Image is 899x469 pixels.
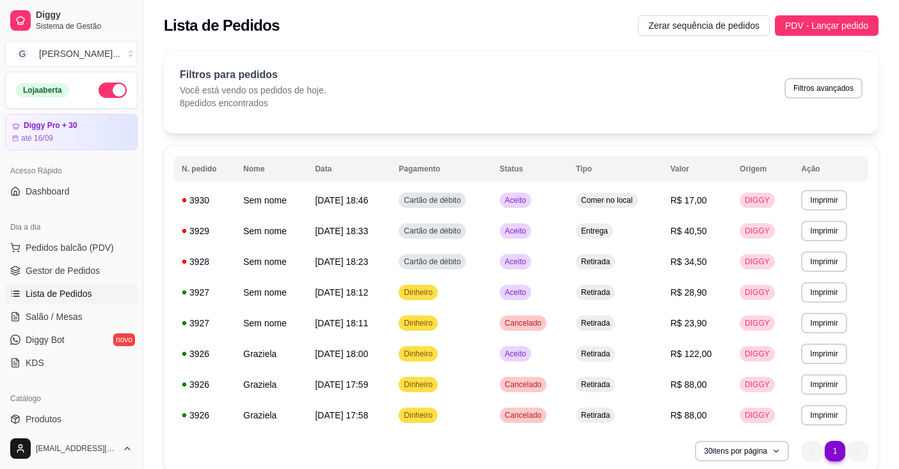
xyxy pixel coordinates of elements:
nav: pagination navigation [795,434,875,468]
span: DIGGY [742,410,772,420]
span: Lista de Pedidos [26,287,92,300]
a: Diggy Botnovo [5,330,138,350]
span: Sistema de Gestão [36,21,132,31]
a: DiggySistema de Gestão [5,5,138,36]
span: R$ 122,00 [671,349,712,359]
span: Retirada [578,379,612,390]
span: Dinheiro [401,349,435,359]
span: Cartão de débito [401,195,463,205]
span: R$ 34,50 [671,257,707,267]
span: Aceito [502,226,529,236]
td: Graziela [235,338,307,369]
span: Retirada [578,349,612,359]
span: [DATE] 18:12 [315,287,368,298]
p: Você está vendo os pedidos de hoje. [180,84,326,97]
span: DIGGY [742,318,772,328]
th: Data [307,156,391,182]
span: G [16,47,29,60]
div: 3926 [182,409,228,422]
span: DIGGY [742,257,772,267]
div: 3929 [182,225,228,237]
span: [DATE] 18:11 [315,318,368,328]
span: DIGGY [742,226,772,236]
th: Origem [732,156,793,182]
button: Imprimir [801,282,847,303]
span: Gestor de Pedidos [26,264,100,277]
h2: Lista de Pedidos [164,15,280,36]
button: 30itens por página [695,441,789,461]
span: Cancelado [502,379,544,390]
a: KDS [5,353,138,373]
span: [DATE] 18:23 [315,257,368,267]
th: Ação [793,156,868,182]
span: Pedidos balcão (PDV) [26,241,114,254]
span: [DATE] 17:58 [315,410,368,420]
span: Retirada [578,287,612,298]
button: Pedidos balcão (PDV) [5,237,138,258]
th: N. pedido [174,156,235,182]
span: PDV - Lançar pedido [785,19,868,33]
button: Zerar sequência de pedidos [638,15,770,36]
th: Valor [663,156,732,182]
span: Retirada [578,257,612,267]
a: Salão / Mesas [5,306,138,327]
span: [DATE] 18:46 [315,195,368,205]
span: Aceito [502,349,529,359]
div: 3927 [182,286,228,299]
a: Gestor de Pedidos [5,260,138,281]
span: Cancelado [502,318,544,328]
span: DIGGY [742,379,772,390]
span: Diggy Bot [26,333,65,346]
span: Retirada [578,410,612,420]
a: Diggy Pro + 30até 16/09 [5,114,138,150]
div: Loja aberta [16,83,69,97]
span: R$ 40,50 [671,226,707,236]
span: Dinheiro [401,287,435,298]
span: Cartão de débito [401,226,463,236]
span: Entrega [578,226,610,236]
button: PDV - Lançar pedido [775,15,879,36]
p: Filtros para pedidos [180,67,326,83]
a: Lista de Pedidos [5,283,138,304]
button: Alterar Status [99,83,127,98]
article: Diggy Pro + 30 [24,121,77,131]
th: Tipo [568,156,663,182]
span: [DATE] 18:33 [315,226,368,236]
div: 3928 [182,255,228,268]
button: Imprimir [801,374,847,395]
span: Comer no local [578,195,635,205]
div: [PERSON_NAME] ... [39,47,120,60]
div: 3930 [182,194,228,207]
th: Status [492,156,568,182]
span: KDS [26,356,44,369]
article: até 16/09 [21,133,53,143]
span: R$ 23,90 [671,318,707,328]
span: Aceito [502,287,529,298]
span: Aceito [502,257,529,267]
span: Cartão de débito [401,257,463,267]
span: [DATE] 17:59 [315,379,368,390]
button: Select a team [5,41,138,67]
span: Diggy [36,10,132,21]
span: R$ 28,90 [671,287,707,298]
button: Imprimir [801,190,847,211]
td: Sem nome [235,277,307,308]
span: R$ 17,00 [671,195,707,205]
span: Salão / Mesas [26,310,83,323]
span: Zerar sequência de pedidos [648,19,760,33]
td: Graziela [235,369,307,400]
span: Dinheiro [401,379,435,390]
span: Dinheiro [401,410,435,420]
button: Imprimir [801,313,847,333]
td: Sem nome [235,185,307,216]
span: [DATE] 18:00 [315,349,368,359]
td: Sem nome [235,308,307,338]
button: [EMAIL_ADDRESS][DOMAIN_NAME] [5,433,138,464]
button: Imprimir [801,344,847,364]
span: Aceito [502,195,529,205]
td: Graziela [235,400,307,431]
td: Sem nome [235,246,307,277]
p: 8 pedidos encontrados [180,97,326,109]
th: Pagamento [391,156,492,182]
div: Acesso Rápido [5,161,138,181]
